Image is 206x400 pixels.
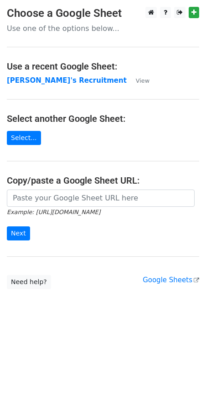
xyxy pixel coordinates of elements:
p: Use one of the options below... [7,24,199,33]
h4: Use a recent Google Sheet: [7,61,199,72]
h4: Select another Google Sheet: [7,113,199,124]
input: Paste your Google Sheet URL here [7,190,195,207]
h4: Copy/paste a Google Sheet URL: [7,175,199,186]
a: [PERSON_NAME]'s Recruitment [7,76,127,85]
a: Need help? [7,275,51,289]
a: Google Sheets [143,276,199,284]
small: View [136,77,149,84]
a: View [127,76,149,85]
a: Select... [7,131,41,145]
input: Next [7,226,30,240]
small: Example: [URL][DOMAIN_NAME] [7,209,100,215]
h3: Choose a Google Sheet [7,7,199,20]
